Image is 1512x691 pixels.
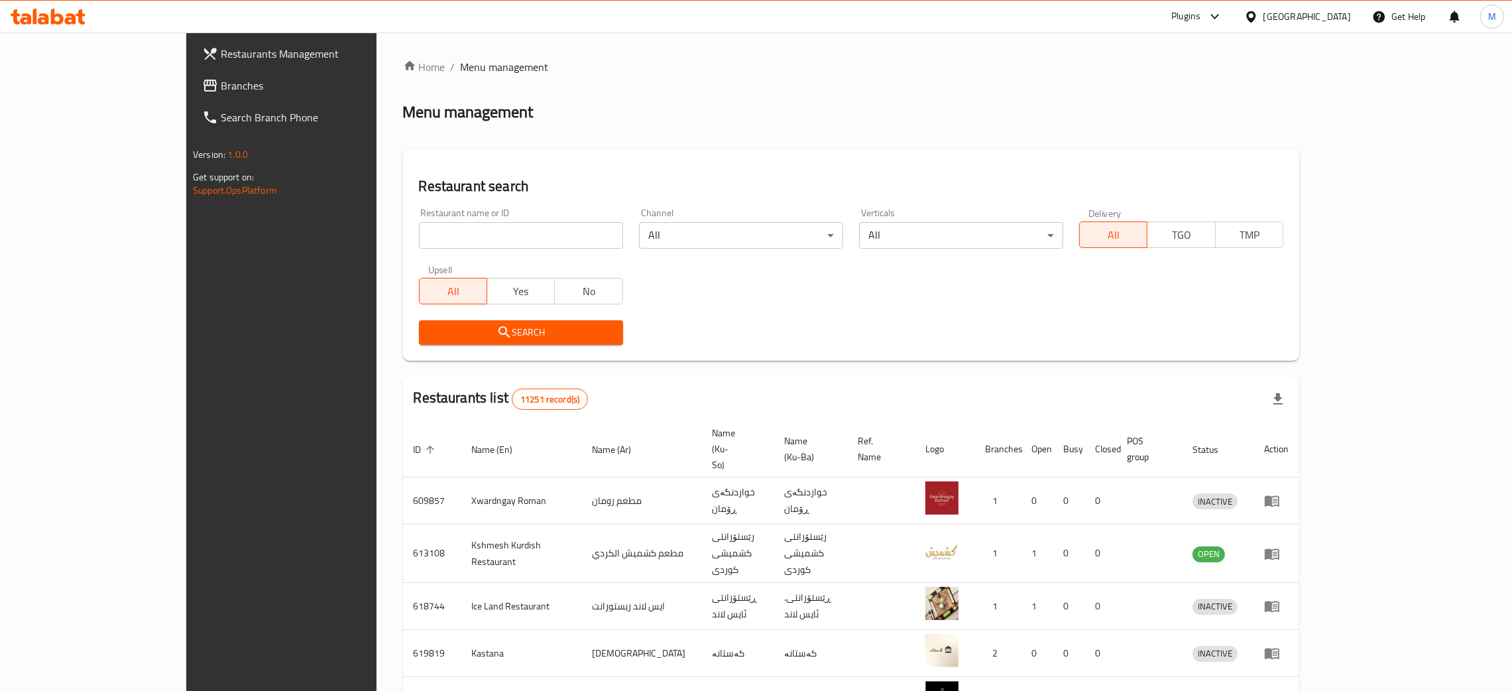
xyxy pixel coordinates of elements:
td: Kshmesh Kurdish Restaurant [461,525,581,583]
button: Search [419,320,623,345]
td: 0 [1084,630,1116,677]
div: INACTIVE [1192,493,1238,509]
td: ڕێستۆرانتی ئایس لاند [701,583,774,630]
div: Total records count [512,389,588,410]
span: Get support on: [193,168,254,186]
td: 0 [1053,583,1084,630]
div: All [639,222,843,249]
td: [DEMOGRAPHIC_DATA] [581,630,701,677]
td: Kastana [461,630,581,677]
div: [GEOGRAPHIC_DATA] [1263,9,1351,24]
span: INACTIVE [1192,494,1238,509]
span: No [560,282,617,301]
div: Export file [1262,383,1294,415]
span: Name (Ku-So) [712,425,758,473]
li: / [451,59,455,75]
button: TGO [1147,221,1215,248]
span: Name (En) [472,442,530,458]
h2: Restaurants list [414,388,589,410]
button: TMP [1215,221,1283,248]
span: Status [1192,442,1236,458]
div: All [859,222,1063,249]
input: Search for restaurant name or ID.. [419,222,623,249]
td: خواردنگەی ڕۆمان [774,477,848,525]
span: M [1488,9,1496,24]
span: Ref. Name [858,433,899,465]
span: Name (Ku-Ba) [784,433,832,465]
img: Ice Land Restaurant [925,587,959,620]
span: Version: [193,146,225,163]
a: Search Branch Phone [192,101,439,133]
button: All [1079,221,1147,248]
td: خواردنگەی ڕۆمان [701,477,774,525]
h2: Menu management [403,101,534,123]
div: Menu [1264,645,1289,661]
td: Ice Land Restaurant [461,583,581,630]
th: Open [1021,421,1053,477]
td: 0 [1053,477,1084,525]
span: All [425,282,482,301]
span: Search Branch Phone [221,109,428,125]
th: Branches [974,421,1021,477]
span: POS group [1127,433,1166,465]
th: Logo [915,421,974,477]
td: 0 [1084,583,1116,630]
a: Branches [192,70,439,101]
span: Branches [221,78,428,94]
button: No [554,278,622,304]
td: 2 [974,630,1021,677]
a: Restaurants Management [192,38,439,70]
td: 1 [1021,583,1053,630]
span: All [1085,225,1142,245]
th: Busy [1053,421,1084,477]
span: 11251 record(s) [512,393,587,406]
td: 1 [1021,525,1053,583]
td: مطعم كشميش الكردي [581,525,701,583]
td: Xwardngay Roman [461,477,581,525]
span: INACTIVE [1192,599,1238,614]
td: 1 [974,477,1021,525]
span: ID [414,442,439,458]
label: Delivery [1088,208,1122,218]
td: رێستۆرانتی کشمیشى كوردى [774,525,848,583]
div: Menu [1264,598,1289,614]
nav: breadcrumb [403,59,1299,75]
button: All [419,278,487,304]
span: 1.0.0 [227,146,248,163]
h2: Restaurant search [419,176,1283,196]
span: Search [430,324,612,341]
td: کەستانە [774,630,848,677]
td: ايس لاند ريستورانت [581,583,701,630]
span: Menu management [461,59,549,75]
span: Restaurants Management [221,46,428,62]
a: Support.OpsPlatform [193,182,277,199]
td: 1 [974,525,1021,583]
td: 0 [1084,477,1116,525]
span: Name (Ar) [592,442,648,458]
span: TGO [1153,225,1210,245]
span: TMP [1221,225,1278,245]
div: Menu [1264,546,1289,562]
div: OPEN [1192,546,1225,562]
td: مطعم رومان [581,477,701,525]
td: 1 [974,583,1021,630]
label: Upsell [428,265,453,274]
td: 0 [1053,630,1084,677]
img: Kshmesh Kurdish Restaurant [925,534,959,568]
span: OPEN [1192,546,1225,562]
td: 0 [1084,525,1116,583]
th: Closed [1084,421,1116,477]
button: Yes [487,278,555,304]
div: Plugins [1171,9,1200,25]
span: INACTIVE [1192,646,1238,661]
td: .ڕێستۆرانتی ئایس لاند [774,583,848,630]
img: Xwardngay Roman [925,481,959,515]
td: 0 [1021,477,1053,525]
th: Action [1253,421,1299,477]
span: Yes [493,282,550,301]
td: رێستۆرانتی کشمیشى كوردى [701,525,774,583]
div: Menu [1264,493,1289,509]
td: 0 [1053,525,1084,583]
